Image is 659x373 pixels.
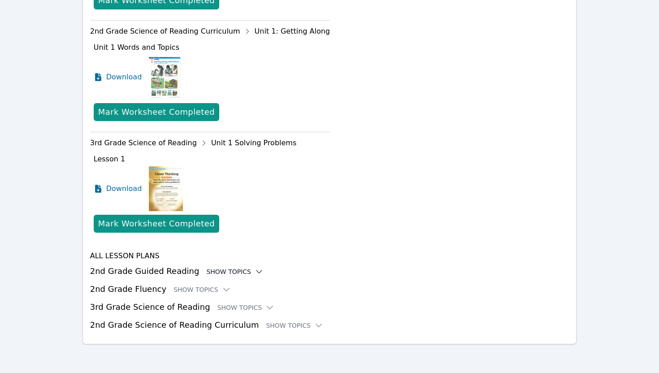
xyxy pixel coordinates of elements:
button: Show Topics [173,285,231,294]
button: Mark Worksheet Completed [94,103,219,121]
h3: 3rd Grade Science of Reading [90,301,569,313]
div: 2nd Grade Science of Reading Curriculum Unit 1: Getting Along [90,24,330,39]
img: Unit 1 Words and Topics [149,55,181,100]
a: Download [94,55,142,100]
button: Show Topics [266,321,323,330]
span: Unit 1 Words and Topics [94,43,179,52]
img: Lesson 1 [149,166,183,211]
button: Show Topics [206,267,264,276]
h4: All Lesson Plans [90,251,569,261]
span: Download [106,183,142,194]
div: Mark Worksheet Completed [98,106,215,118]
span: Download [106,72,142,82]
h3: 2nd Grade Guided Reading [90,265,569,278]
h3: 2nd Grade Fluency [90,283,569,295]
button: Mark Worksheet Completed [94,215,219,233]
a: Download [94,166,142,211]
div: 3rd Grade Science of Reading Unit 1 Solving Problems [90,136,330,150]
span: Lesson 1 [94,155,125,163]
div: Mark Worksheet Completed [98,217,215,230]
h3: 2nd Grade Science of Reading Curriculum [90,319,569,331]
button: Show Topics [217,303,275,312]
